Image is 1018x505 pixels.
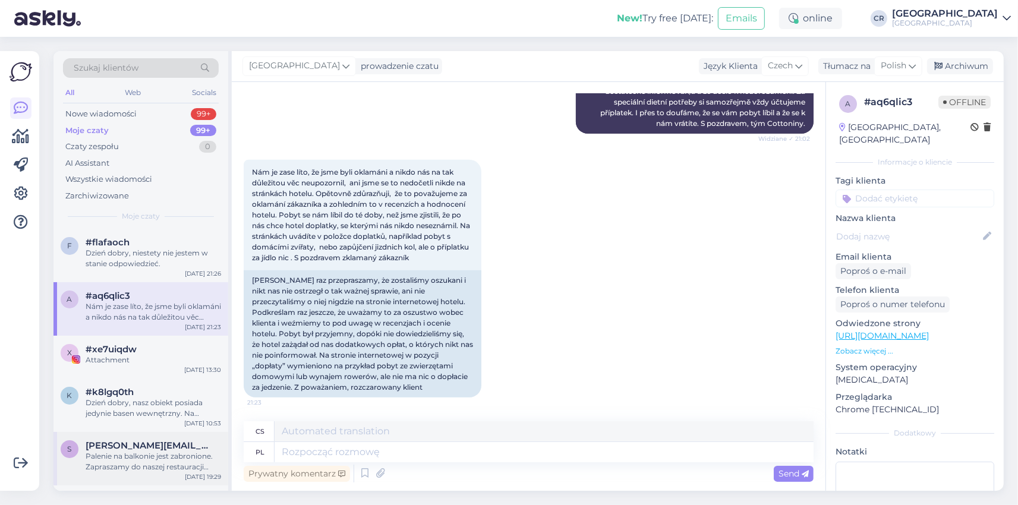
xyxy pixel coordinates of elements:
div: [DATE] 10:53 [184,419,221,428]
p: Nazwa klienta [836,212,994,225]
span: k [67,391,73,400]
input: Dodać etykietę [836,190,994,207]
div: pl [256,442,264,462]
a: [GEOGRAPHIC_DATA][GEOGRAPHIC_DATA] [892,9,1011,28]
div: Dobrý večer. Je nám velmi líto, že jste nebyl/a o situaci dostatečně informován/a a že došlo k ne... [576,71,814,134]
p: [MEDICAL_DATA] [836,374,994,386]
img: Askly Logo [10,61,32,83]
div: CR [871,10,887,27]
div: [DATE] 21:26 [185,269,221,278]
div: Prywatny komentarz [244,466,350,482]
div: AI Assistant [65,157,109,169]
span: 21:23 [247,398,292,407]
div: Socials [190,85,219,100]
div: [DATE] 13:30 [184,365,221,374]
input: Dodaj nazwę [836,230,981,243]
div: All [63,85,77,100]
div: Archiwum [927,58,993,74]
div: cs [256,421,264,441]
div: 99+ [191,108,216,120]
p: Zobacz więcej ... [836,346,994,356]
span: Szukaj klientów [74,62,138,74]
span: Offline [938,96,991,109]
div: Palenie na balkonie jest zabronione. Zapraszamy do naszej restauracji [GEOGRAPHIC_DATA] gdzie moż... [86,451,221,472]
div: # aq6qlic3 [864,95,938,109]
div: [GEOGRAPHIC_DATA] [892,18,998,28]
span: Polish [881,59,906,72]
span: #aq6qlic3 [86,291,130,301]
div: online [779,8,842,29]
div: Dzień dobry, niestety nie jestem w stanie odpowiedzieć. [86,248,221,269]
b: New! [617,12,642,24]
p: Tagi klienta [836,175,994,187]
div: Informacje o kliencie [836,157,994,168]
p: Odwiedzone strony [836,317,994,330]
span: Widziane ✓ 21:02 [758,134,810,143]
p: System operacyjny [836,361,994,374]
div: Nowe wiadomości [65,108,137,120]
div: Poproś o numer telefonu [836,296,950,313]
div: Dodatkowy [836,428,994,438]
p: Przeglądarka [836,391,994,403]
div: [DATE] 21:23 [185,323,221,332]
div: Dzień dobry, nasz obiekt posiada jedynie basen wewnętrzny. Na przeciwko hotelu znajduje się natom... [86,397,221,419]
span: Nám je zase líto, že jsme byli oklamáni a nikdo nás na tak důležitou věc neupozornil, ani jsme se... [252,168,472,262]
span: Moje czaty [122,211,160,222]
span: Send [779,468,809,479]
span: Czech [768,59,793,72]
div: 99+ [190,125,216,137]
span: s.laubner@yahoo.de [86,440,209,451]
span: #flafaoch [86,237,130,248]
span: [GEOGRAPHIC_DATA] [249,59,340,72]
div: Czaty zespołu [65,141,119,153]
div: 0 [199,141,216,153]
span: f [67,241,72,250]
a: [URL][DOMAIN_NAME] [836,330,929,341]
p: Telefon klienta [836,284,994,296]
div: Moje czaty [65,125,109,137]
div: [GEOGRAPHIC_DATA] [892,9,998,18]
p: Email klienta [836,251,994,263]
span: #xe7uiqdw [86,344,137,355]
div: Tłumacz na [818,60,871,72]
div: Zarchiwizowane [65,190,129,202]
div: [GEOGRAPHIC_DATA], [GEOGRAPHIC_DATA] [839,121,970,146]
div: Try free [DATE]: [617,11,713,26]
div: prowadzenie czatu [356,60,439,72]
p: Chrome [TECHNICAL_ID] [836,403,994,416]
div: Poproś o e-mail [836,263,911,279]
span: #k8lgq0th [86,387,134,397]
span: s [68,444,72,453]
p: Notatki [836,446,994,458]
div: [DATE] 19:29 [185,472,221,481]
div: Język Klienta [699,60,758,72]
div: Attachment [86,355,221,365]
span: a [846,99,851,108]
div: Wszystkie wiadomości [65,173,152,185]
button: Emails [718,7,765,30]
span: x [67,348,72,357]
div: [PERSON_NAME] raz przepraszamy, że zostaliśmy oszukani i nikt nas nie ostrzegł o tak ważnej spraw... [244,270,481,397]
div: Nám je zase líto, že jsme byli oklamáni a nikdo nás na tak důležitou věc neupozornil, ani jsme se... [86,301,221,323]
div: Web [123,85,144,100]
span: a [67,295,73,304]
